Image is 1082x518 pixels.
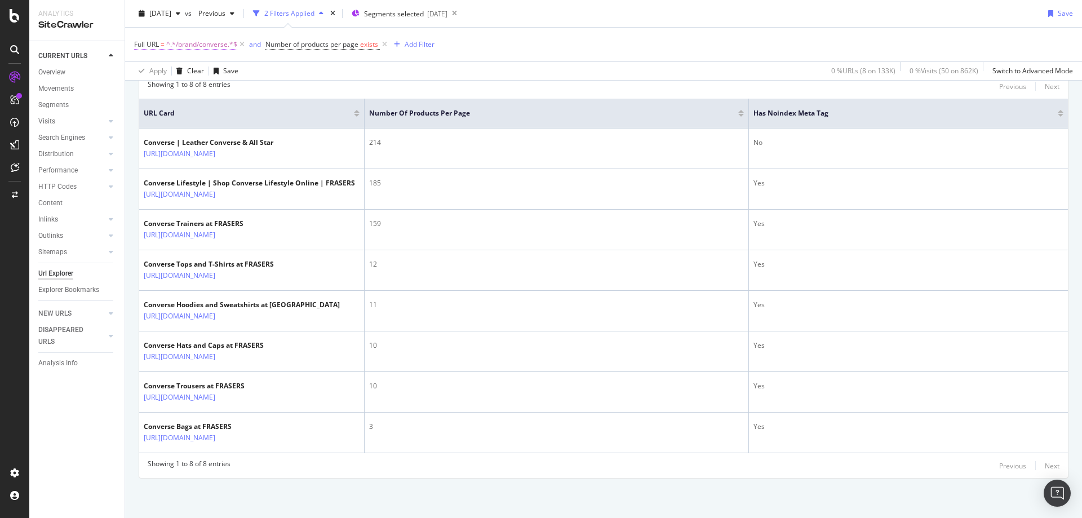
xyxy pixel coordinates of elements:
a: Inlinks [38,214,105,225]
a: NEW URLS [38,308,105,320]
div: Yes [753,381,1063,391]
button: Add Filter [389,38,434,51]
span: Previous [194,8,225,18]
button: 2 Filters Applied [249,5,328,23]
a: Content [38,197,117,209]
span: vs [185,8,194,18]
a: [URL][DOMAIN_NAME] [144,229,215,241]
div: SiteCrawler [38,19,116,32]
span: Has noindex Meta Tag [753,108,1041,118]
button: and [249,39,261,50]
div: Explorer Bookmarks [38,284,99,296]
a: [URL][DOMAIN_NAME] [144,189,215,200]
div: Showing 1 to 8 of 8 entries [148,79,230,93]
a: Outlinks [38,230,105,242]
div: Visits [38,116,55,127]
span: exists [360,39,378,49]
div: Converse Lifestyle | Shop Converse Lifestyle Online | FRASERS [144,178,355,188]
span: Number of products per page [265,39,358,49]
div: 3 [369,422,744,432]
div: Yes [753,422,1063,432]
span: 2025 Aug. 19th [149,8,171,18]
a: Overview [38,67,117,78]
div: Url Explorer [38,268,73,280]
span: Full URL [134,39,159,49]
a: Search Engines [38,132,105,144]
div: Next [1045,82,1059,91]
div: HTTP Codes [38,181,77,193]
div: 0 % URLs ( 8 on 133K ) [831,66,895,76]
div: Previous [999,82,1026,91]
a: HTTP Codes [38,181,105,193]
div: Analysis Info [38,357,78,369]
div: CURRENT URLS [38,50,87,62]
a: Explorer Bookmarks [38,284,117,296]
div: Distribution [38,148,74,160]
div: 12 [369,259,744,269]
div: Converse Bags at FRASERS [144,422,264,432]
div: 11 [369,300,744,310]
div: Yes [753,340,1063,351]
div: Yes [753,219,1063,229]
span: = [161,39,165,49]
div: Previous [999,461,1026,471]
div: Save [223,66,238,76]
div: NEW URLS [38,308,72,320]
div: Converse | Leather Converse & All Star [144,138,273,148]
div: 0 % Visits ( 50 on 862K ) [910,66,978,76]
div: Yes [753,178,1063,188]
div: 10 [369,340,744,351]
a: [URL][DOMAIN_NAME] [144,311,215,322]
button: [DATE] [134,5,185,23]
span: URL Card [144,108,351,118]
a: DISAPPEARED URLS [38,324,105,348]
div: Apply [149,66,167,76]
div: times [328,8,338,19]
button: Next [1045,459,1059,472]
button: Save [209,62,238,80]
button: Segments selected[DATE] [347,5,447,23]
div: 2 Filters Applied [264,8,314,18]
div: Converse Trainers at FRASERS [144,219,264,229]
a: [URL][DOMAIN_NAME] [144,148,215,160]
div: No [753,138,1063,148]
div: 159 [369,219,744,229]
div: Search Engines [38,132,85,144]
a: [URL][DOMAIN_NAME] [144,270,215,281]
div: 10 [369,381,744,391]
span: Number of products per page [369,108,721,118]
a: [URL][DOMAIN_NAME] [144,392,215,403]
span: ^.*/brand/converse.*$ [166,37,237,52]
div: Yes [753,300,1063,310]
div: 185 [369,178,744,188]
div: Sitemaps [38,246,67,258]
div: DISAPPEARED URLS [38,324,95,348]
div: Overview [38,67,65,78]
div: Segments [38,99,69,111]
button: Switch to Advanced Mode [988,62,1073,80]
div: Clear [187,66,204,76]
div: Next [1045,461,1059,471]
span: Segments selected [364,9,424,19]
div: Movements [38,83,74,95]
div: Performance [38,165,78,176]
a: Url Explorer [38,268,117,280]
div: [DATE] [427,9,447,19]
a: Visits [38,116,105,127]
div: Inlinks [38,214,58,225]
div: Converse Tops and T-Shirts at FRASERS [144,259,274,269]
a: [URL][DOMAIN_NAME] [144,351,215,362]
button: Clear [172,62,204,80]
button: Previous [194,5,239,23]
a: Sitemaps [38,246,105,258]
div: Showing 1 to 8 of 8 entries [148,459,230,472]
div: Converse Hoodies and Sweatshirts at [GEOGRAPHIC_DATA] [144,300,340,310]
button: Apply [134,62,167,80]
a: [URL][DOMAIN_NAME] [144,432,215,444]
div: Switch to Advanced Mode [992,66,1073,76]
div: and [249,39,261,49]
div: Yes [753,259,1063,269]
a: Movements [38,83,117,95]
a: Analysis Info [38,357,117,369]
button: Next [1045,79,1059,93]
